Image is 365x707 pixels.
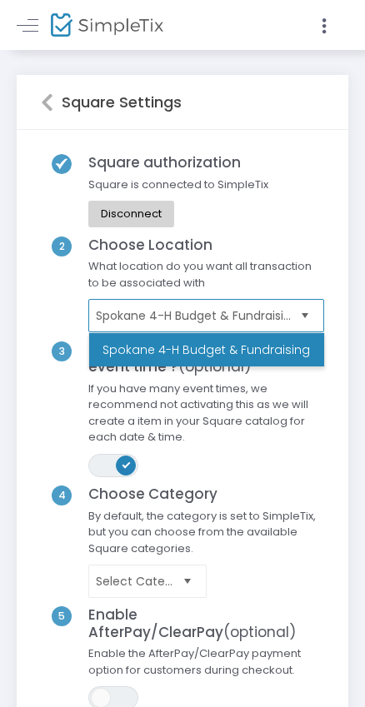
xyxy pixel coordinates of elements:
span: 2 [52,236,72,256]
h4: Choose Category [80,485,332,502]
span: What location do you want all transaction to be associated with [80,258,332,299]
span: Enable the AfterPay/ClearPay payment option for customers during checkout. [80,645,332,686]
h4: Create Square items for each event time ? [80,341,332,376]
span: 4 [52,485,72,505]
button: Select [176,564,199,600]
span: By default, the category is set to SimpleTix, but you can choose from the available Square catego... [80,508,332,565]
button: Disconnect [88,201,174,227]
h4: Choose Location [80,236,332,253]
span: If you have many event times, we recommend not activating this as we will create a item in your S... [80,381,332,454]
li: Spokane 4-H Budget & Fundraising [89,333,324,366]
h4: Enable AfterPay/ClearPay [80,606,332,640]
img: Checkbox SVG [52,154,72,174]
div: Disconnect [101,207,162,221]
span: Select Category [96,573,176,590]
button: Select [293,298,317,334]
span: 3 [52,341,72,361]
span: 5 [52,606,72,626]
h4: Square authorization [80,154,277,171]
span: Square is connected to SimpleTix [80,177,277,202]
span: Spokane 4-H Budget & Fundraising [96,307,294,324]
kendo-dropdownlist: NO DATA FOUND [88,565,207,598]
h5: Square Settings [53,93,182,112]
span: ON [122,460,130,468]
span: (optional) [223,622,296,642]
